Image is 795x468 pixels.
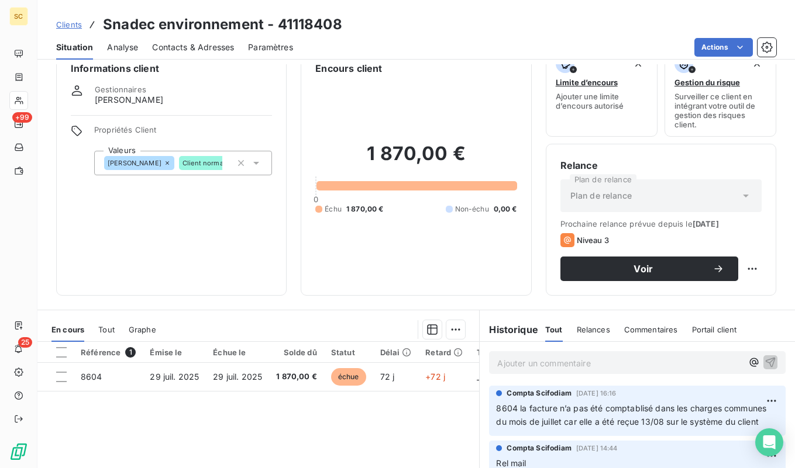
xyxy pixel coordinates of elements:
[276,371,317,383] span: 1 870,00 €
[494,204,517,214] span: 0,00 €
[496,458,526,468] span: Rel mail
[755,428,783,456] div: Open Intercom Messenger
[107,41,138,53] span: Analyse
[480,323,538,337] h6: Historique
[545,325,563,334] span: Tout
[98,325,115,334] span: Tout
[694,38,753,57] button: Actions
[152,41,234,53] span: Contacts & Adresses
[213,348,262,357] div: Échue le
[560,219,762,228] span: Prochaine relance prévue depuis le
[624,325,678,334] span: Commentaires
[380,372,395,382] span: 72 j
[71,61,272,75] h6: Informations client
[129,325,156,334] span: Graphe
[331,348,366,357] div: Statut
[56,41,93,53] span: Situation
[103,14,342,35] h3: Snadec environnement - 41118408
[108,160,161,167] span: [PERSON_NAME]
[331,368,366,386] span: échue
[125,347,136,358] span: 1
[507,388,571,398] span: Compta Scifodiam
[576,445,618,452] span: [DATE] 14:44
[674,92,766,129] span: Surveiller ce client en intégrant votre outil de gestion des risques client.
[51,325,84,334] span: En cours
[325,204,342,214] span: Échu
[560,256,738,281] button: Voir
[81,347,136,358] div: Référence
[665,47,776,137] button: Gestion du risqueSurveiller ce client en intégrant votre outil de gestion des risques client.
[9,442,28,461] img: Logo LeanPay
[150,372,199,382] span: 29 juil. 2025
[425,372,445,382] span: +72 j
[577,235,609,245] span: Niveau 3
[425,348,463,357] div: Retard
[693,219,719,228] span: [DATE]
[183,160,225,167] span: Client normal
[56,19,82,30] a: Clients
[276,348,317,357] div: Solde dû
[248,41,293,53] span: Paramètres
[577,325,610,334] span: Relances
[94,125,272,141] span: Propriétés Client
[570,190,632,202] span: Plan de relance
[150,348,199,357] div: Émise le
[315,61,382,75] h6: Encours client
[95,85,146,94] span: Gestionnaires
[81,372,102,382] span: 8604
[674,78,740,87] span: Gestion du risque
[56,20,82,29] span: Clients
[12,112,32,123] span: +99
[496,403,769,427] span: 8604 la facture n’a pas été comptablisé dans les charges communes du mois de juillet car elle a é...
[95,94,163,106] span: [PERSON_NAME]
[455,204,489,214] span: Non-échu
[477,348,536,357] div: Tag relance
[315,142,517,177] h2: 1 870,00 €
[222,158,232,168] input: Ajouter une valeur
[574,264,713,273] span: Voir
[477,372,480,382] span: _
[560,158,762,172] h6: Relance
[576,390,617,397] span: [DATE] 16:16
[213,372,262,382] span: 29 juil. 2025
[546,47,658,137] button: Limite d’encoursAjouter une limite d’encours autorisé
[556,78,618,87] span: Limite d’encours
[9,7,28,26] div: SC
[380,348,412,357] div: Délai
[314,195,318,204] span: 0
[556,92,648,110] span: Ajouter une limite d’encours autorisé
[692,325,737,334] span: Portail client
[507,443,571,453] span: Compta Scifodiam
[346,204,384,214] span: 1 870,00 €
[18,337,32,348] span: 25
